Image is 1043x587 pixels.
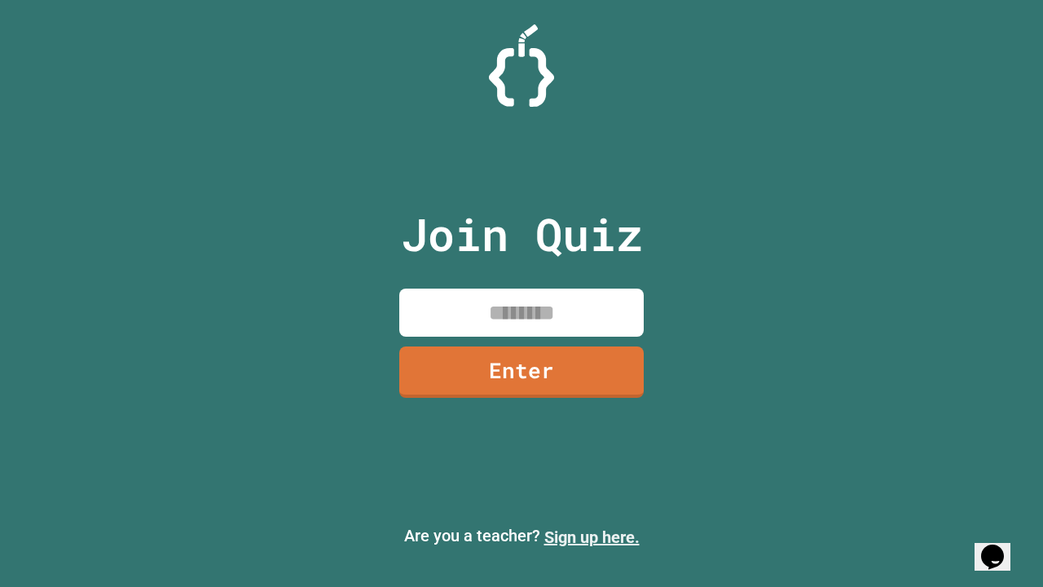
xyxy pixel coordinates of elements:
iframe: chat widget [975,522,1027,571]
p: Join Quiz [401,201,643,268]
a: Sign up here. [544,527,640,547]
img: Logo.svg [489,24,554,107]
a: Enter [399,346,644,398]
p: Are you a teacher? [13,523,1030,549]
iframe: chat widget [908,451,1027,520]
